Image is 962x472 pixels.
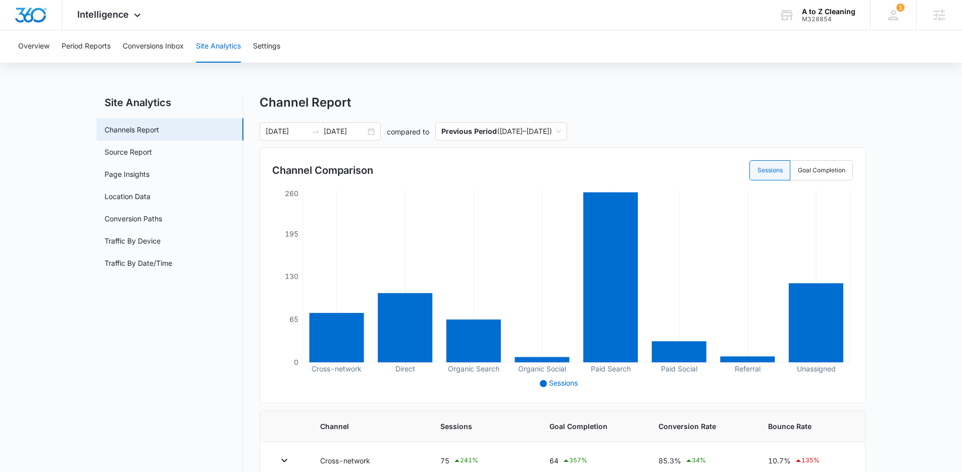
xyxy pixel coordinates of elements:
[802,8,855,16] div: account name
[96,95,243,110] h2: Site Analytics
[276,452,292,468] button: Toggle Row Expanded
[105,147,152,157] a: Source Report
[448,364,499,373] tspan: Organic Search
[794,455,820,467] div: 135 %
[440,455,525,467] div: 75
[441,123,561,140] span: ( [DATE] – [DATE] )
[105,169,149,179] a: Page Insights
[790,160,853,180] label: Goal Completion
[453,455,478,467] div: 241 %
[312,127,320,135] span: to
[285,189,298,198] tspan: 260
[735,364,761,373] tspan: Referral
[896,4,904,12] span: 1
[749,160,790,180] label: Sessions
[441,127,497,135] p: Previous Period
[266,126,308,137] input: Start date
[18,30,49,63] button: Overview
[440,421,525,432] span: Sessions
[549,421,634,432] span: Goal Completion
[253,30,280,63] button: Settings
[105,124,159,135] a: Channels Report
[62,30,111,63] button: Period Reports
[549,379,578,387] span: Sessions
[312,127,320,135] span: swap-right
[661,364,697,373] tspan: Paid Social
[659,421,743,432] span: Conversion Rate
[105,191,150,202] a: Location Data
[260,95,351,110] h1: Channel Report
[797,364,836,373] tspan: Unassigned
[802,16,855,23] div: account id
[196,30,241,63] button: Site Analytics
[285,229,298,238] tspan: 195
[272,163,373,178] h3: Channel Comparison
[285,272,298,280] tspan: 130
[312,364,362,373] tspan: Cross-network
[395,364,415,373] tspan: Direct
[896,4,904,12] div: notifications count
[659,455,743,467] div: 85.3%
[289,315,298,323] tspan: 65
[105,213,162,224] a: Conversion Paths
[123,30,184,63] button: Conversions Inbox
[324,126,366,137] input: End date
[105,258,172,268] a: Traffic By Date/Time
[549,455,634,467] div: 64
[685,455,706,467] div: 34 %
[768,421,849,432] span: Bounce Rate
[77,9,129,20] span: Intelligence
[768,455,849,467] div: 10.7%
[294,358,298,366] tspan: 0
[387,126,429,137] p: compared to
[591,364,631,373] tspan: Paid Search
[562,455,587,467] div: 357 %
[105,235,161,246] a: Traffic By Device
[518,364,566,373] tspan: Organic Social
[320,421,416,432] span: Channel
